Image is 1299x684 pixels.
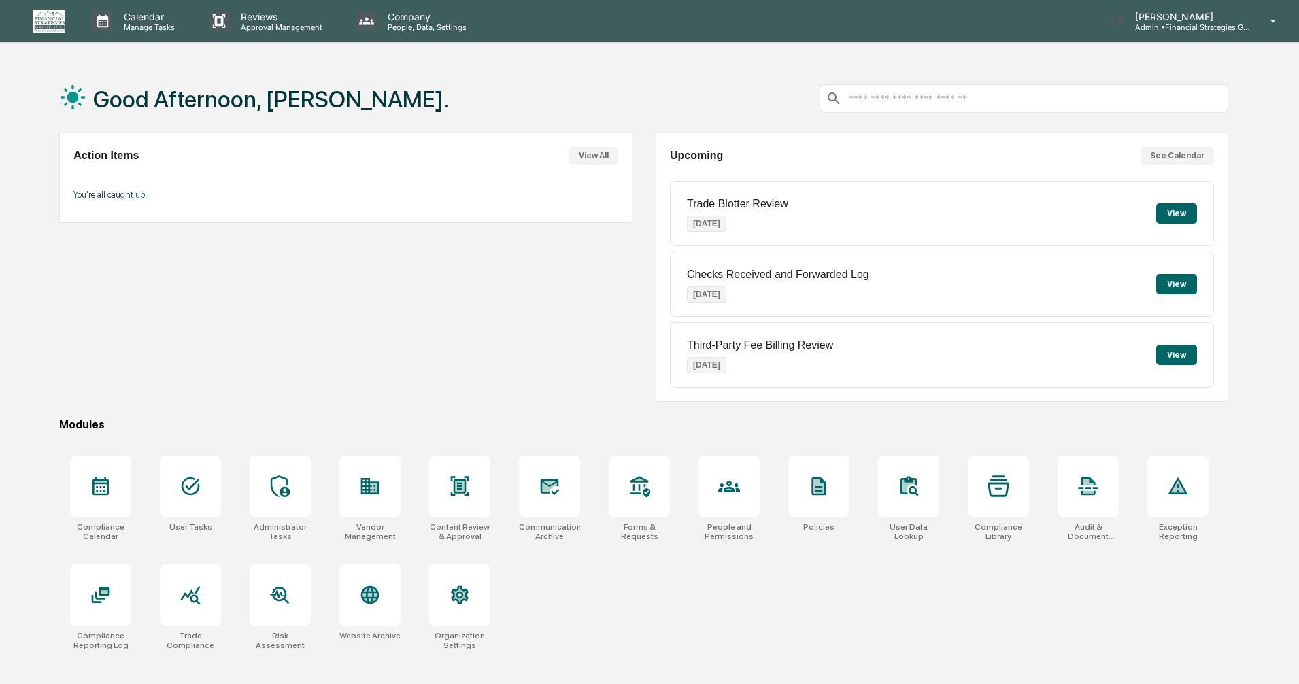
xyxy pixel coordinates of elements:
[609,522,670,541] div: Forms & Requests
[339,522,401,541] div: Vendor Management
[1124,22,1251,32] p: Admin • Financial Strategies Group (FSG)
[670,150,723,162] h2: Upcoming
[113,11,182,22] p: Calendar
[377,22,473,32] p: People, Data, Settings
[73,150,139,162] h2: Action Items
[687,269,869,281] p: Checks Received and Forwarded Log
[968,522,1029,541] div: Compliance Library
[250,522,311,541] div: Administrator Tasks
[1147,522,1209,541] div: Exception Reporting
[230,11,329,22] p: Reviews
[1058,522,1119,541] div: Audit & Document Logs
[1156,203,1197,224] button: View
[169,522,212,532] div: User Tasks
[1156,274,1197,294] button: View
[803,522,834,532] div: Policies
[59,418,1228,431] div: Modules
[250,631,311,650] div: Risk Assessment
[429,522,490,541] div: Content Review & Approval
[687,216,726,232] p: [DATE]
[878,522,939,541] div: User Data Lookup
[687,357,726,373] p: [DATE]
[1124,11,1251,22] p: [PERSON_NAME]
[230,22,329,32] p: Approval Management
[687,339,833,352] p: Third-Party Fee Billing Review
[93,86,449,113] h1: Good Afternoon, [PERSON_NAME].
[1156,345,1197,365] button: View
[377,11,473,22] p: Company
[698,522,760,541] div: People and Permissions
[569,147,618,165] button: View All
[687,198,788,210] p: Trade Blotter Review
[70,522,131,541] div: Compliance Calendar
[73,190,618,200] p: You're all caught up!
[160,631,221,650] div: Trade Compliance
[519,522,580,541] div: Communications Archive
[113,22,182,32] p: Manage Tasks
[1141,147,1214,165] button: See Calendar
[33,10,65,33] img: logo
[70,631,131,650] div: Compliance Reporting Log
[429,631,490,650] div: Organization Settings
[687,286,726,303] p: [DATE]
[339,631,401,640] div: Website Archive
